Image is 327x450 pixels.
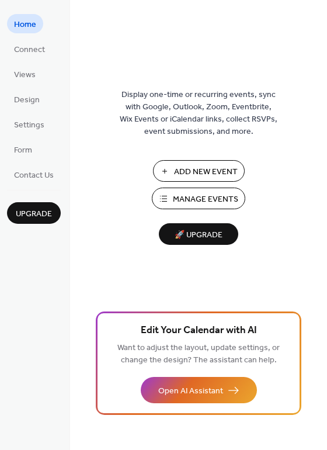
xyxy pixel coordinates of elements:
[14,169,54,182] span: Contact Us
[7,64,43,84] a: Views
[7,115,51,134] a: Settings
[166,227,231,243] span: 🚀 Upgrade
[7,14,43,33] a: Home
[159,223,238,245] button: 🚀 Upgrade
[7,39,52,58] a: Connect
[14,44,45,56] span: Connect
[173,193,238,206] span: Manage Events
[152,188,245,209] button: Manage Events
[14,144,32,157] span: Form
[7,202,61,224] button: Upgrade
[141,377,257,403] button: Open AI Assistant
[117,340,280,368] span: Want to adjust the layout, update settings, or change the design? The assistant can help.
[14,94,40,106] span: Design
[120,89,277,138] span: Display one-time or recurring events, sync with Google, Outlook, Zoom, Eventbrite, Wix Events or ...
[174,166,238,178] span: Add New Event
[7,89,47,109] a: Design
[7,165,61,184] a: Contact Us
[14,119,44,131] span: Settings
[158,385,223,397] span: Open AI Assistant
[7,140,39,159] a: Form
[14,19,36,31] span: Home
[14,69,36,81] span: Views
[141,323,257,339] span: Edit Your Calendar with AI
[16,208,52,220] span: Upgrade
[153,160,245,182] button: Add New Event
